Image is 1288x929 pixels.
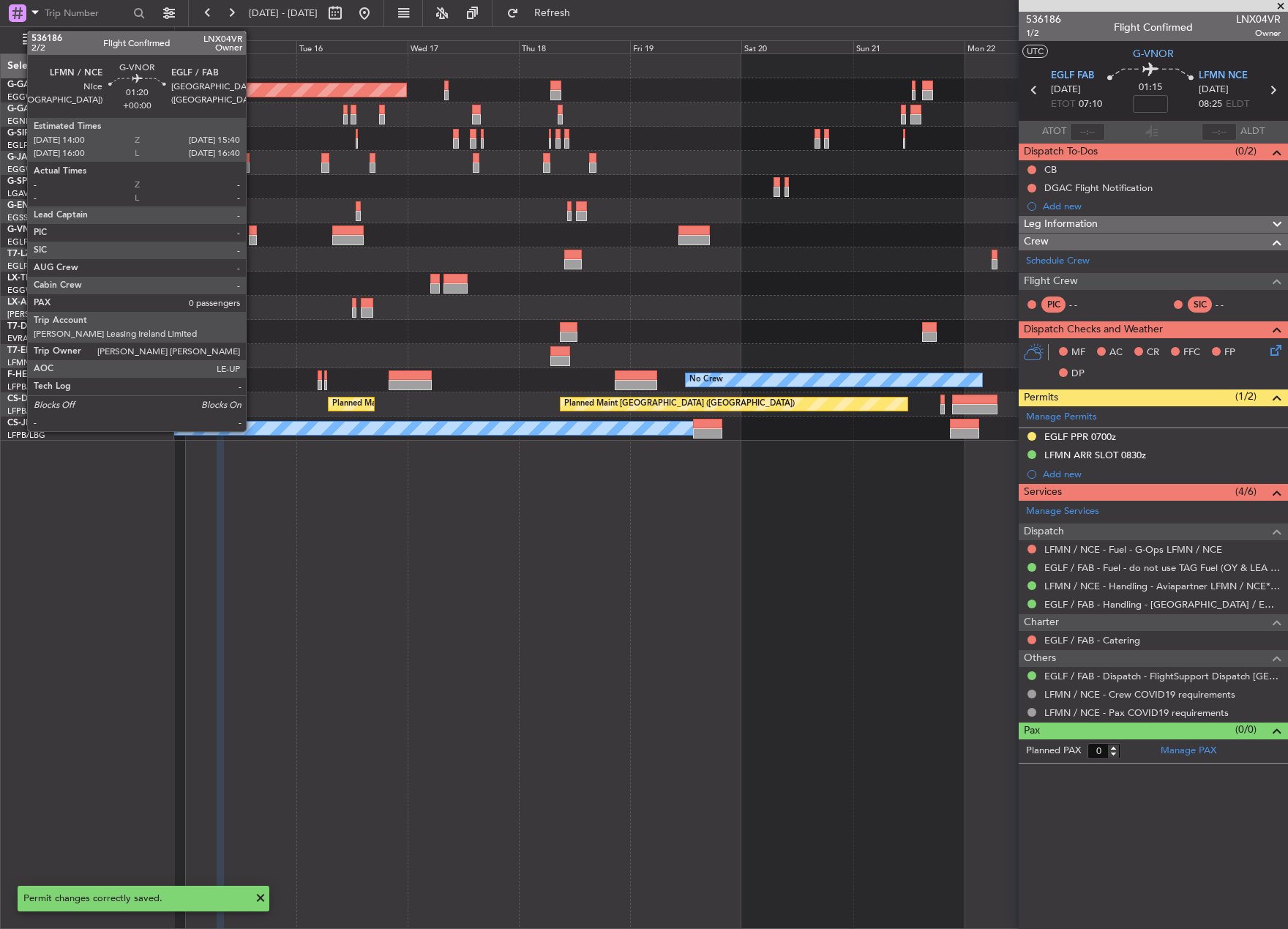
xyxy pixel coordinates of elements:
span: T7-DYN [7,322,40,331]
span: 01:15 [1139,81,1162,95]
span: Leg Information [1024,216,1098,233]
span: LX-TRO [7,274,39,283]
a: LGAV/ATH [7,188,47,199]
a: G-SPCYLegacy 650 [7,177,86,186]
div: Wed 17 [408,40,519,53]
a: LFMN / NCE - Pax COVID19 requirements [1044,706,1229,719]
a: LFPB/LBG [7,406,45,417]
button: Only With Activity [16,29,159,52]
span: G-JAGA [7,153,41,162]
span: [DATE] [1051,83,1081,97]
a: EGLF / FAB - Fuel - do not use TAG Fuel (OY & LEA only) EGLF / FAB [1044,561,1281,574]
a: Manage PAX [1161,744,1216,758]
span: G-VNOR [1133,46,1174,61]
div: Thu 18 [519,40,630,53]
a: EGSS/STN [7,212,46,223]
span: CR [1147,346,1159,360]
span: G-SPCY [7,177,39,186]
div: Add new [1043,468,1281,480]
div: Mon 15 [185,40,296,53]
span: Refresh [522,8,583,18]
a: Manage Permits [1026,410,1097,425]
div: LFMN ARR SLOT 0830z [1044,449,1146,461]
span: Dispatch [1024,523,1064,540]
a: Schedule Crew [1026,254,1090,269]
a: EGGW/LTN [7,164,51,175]
span: G-GAAL [7,81,41,89]
span: (1/2) [1235,389,1257,404]
span: AC [1109,346,1123,360]
label: Planned PAX [1026,744,1081,758]
div: Planned Maint [GEOGRAPHIC_DATA] ([GEOGRAPHIC_DATA]) [564,393,795,415]
span: F-HECD [7,370,40,379]
span: Owner [1236,27,1281,40]
span: 536186 [1026,12,1061,27]
a: CS-JHHGlobal 6000 [7,419,89,428]
span: EGLF FAB [1051,69,1094,83]
a: G-SIRSCitation Excel [7,129,91,138]
span: Dispatch To-Dos [1024,143,1098,160]
div: Fri 19 [630,40,741,53]
div: - - [1069,298,1102,311]
div: Planned Maint [GEOGRAPHIC_DATA] ([GEOGRAPHIC_DATA]) [332,393,563,415]
span: (4/6) [1235,484,1257,499]
span: ETOT [1051,97,1075,112]
div: - - [1216,298,1248,311]
button: Refresh [500,1,588,25]
span: [DATE] - [DATE] [249,7,318,20]
a: LFMN / NCE - Handling - Aviapartner LFMN / NCE*****MY HANDLING**** [1044,580,1281,592]
div: EGLF PPR 0700z [1044,430,1116,443]
a: EGLF/FAB [7,140,45,151]
span: T7-EMI [7,346,36,355]
span: G-VNOR [7,225,43,234]
span: CS-DOU [7,395,42,403]
span: Others [1024,650,1056,667]
div: CB [1044,163,1057,176]
span: Flight Crew [1024,273,1078,290]
span: ALDT [1240,124,1265,139]
a: EGLF/FAB [7,261,45,272]
a: T7-LZZIPraetor 600 [7,250,86,258]
span: ATOT [1042,124,1066,139]
span: G-GARE [7,105,41,113]
div: [DATE] [177,29,202,42]
div: Sat 20 [741,40,853,53]
a: LFMN/NCE [7,357,50,368]
span: LFMN NCE [1199,69,1248,83]
span: Services [1024,484,1062,501]
span: Crew [1024,234,1049,250]
div: DGAC Flight Notification [1044,182,1153,194]
a: LFPB/LBG [7,430,45,441]
span: [DATE] [1199,83,1229,97]
span: G-ENRG [7,201,42,210]
a: G-VNORChallenger 650 [7,225,106,234]
div: Sun 21 [853,40,965,53]
span: FFC [1183,346,1200,360]
span: Permits [1024,389,1058,406]
a: G-GAALCessna Citation XLS+ [7,81,128,89]
span: MF [1071,346,1085,360]
span: (0/0) [1235,722,1257,737]
a: G-GARECessna Citation XLS+ [7,105,128,113]
a: LFMN / NCE - Fuel - G-Ops LFMN / NCE [1044,543,1222,556]
div: Flight Confirmed [1114,20,1193,35]
span: G-SIRS [7,129,35,138]
div: Permit changes correctly saved. [23,892,247,906]
span: 07:10 [1079,97,1102,112]
a: EGGW/LTN [7,92,51,102]
div: Mon 22 [965,40,1076,53]
a: EGLF / FAB - Dispatch - FlightSupport Dispatch [GEOGRAPHIC_DATA] [1044,670,1281,682]
span: 1/2 [1026,27,1061,40]
a: Manage Services [1026,504,1099,519]
span: LX-AOA [7,298,41,307]
a: LX-TROLegacy 650 [7,274,86,283]
a: EGLF/FAB [7,236,45,247]
div: Tue 16 [296,40,408,53]
span: LNX04VR [1236,12,1281,27]
span: 08:25 [1199,97,1222,112]
span: ELDT [1226,97,1249,112]
span: FP [1224,346,1235,360]
button: UTC [1022,45,1048,58]
a: EGLF / FAB - Catering [1044,634,1140,646]
a: F-HECDFalcon 7X [7,370,80,379]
